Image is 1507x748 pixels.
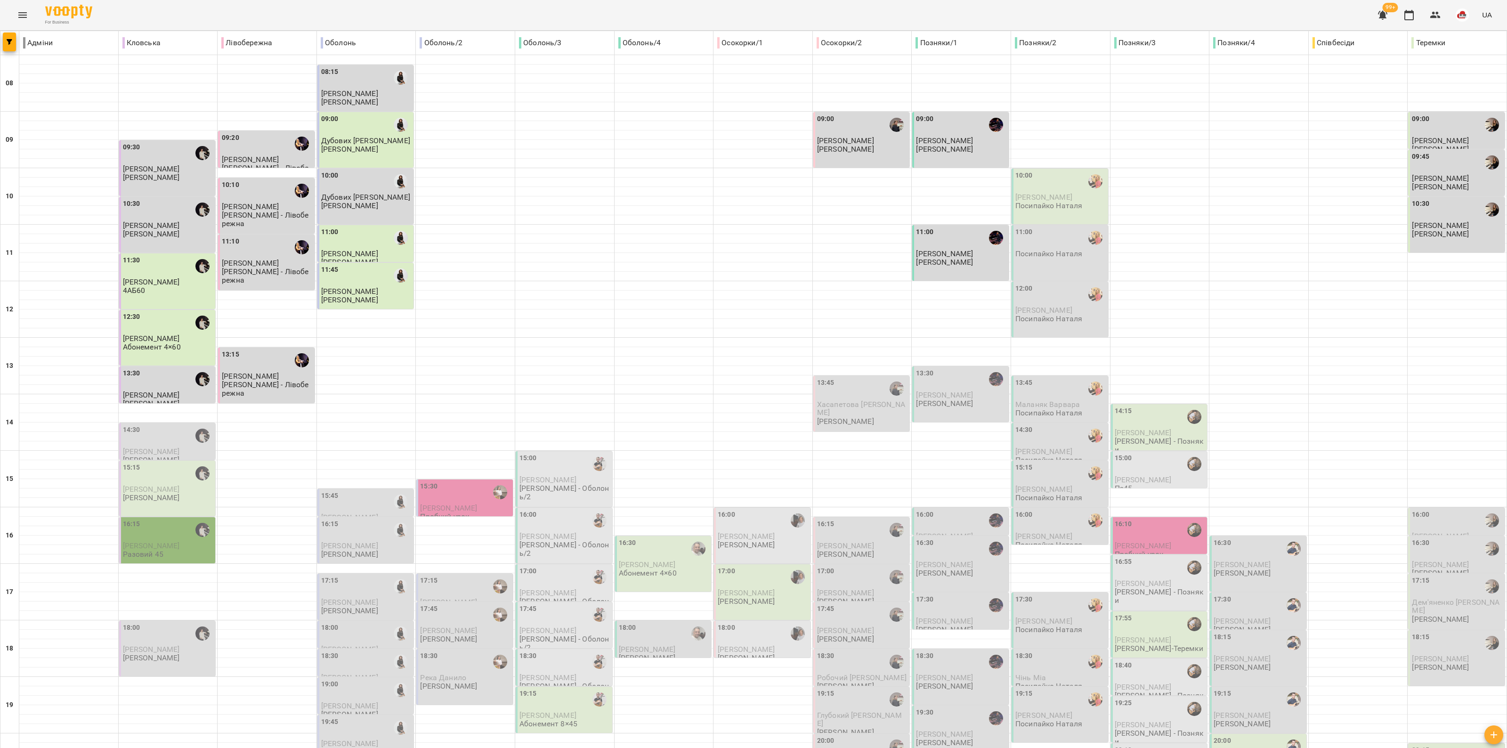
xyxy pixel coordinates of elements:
div: Тетяна КУРУЧ [890,118,904,132]
label: 10:30 [1412,199,1429,209]
label: 18:30 [1015,651,1033,661]
label: 18:15 [1214,632,1231,642]
div: Микита ГЛАЗУНОВ [592,457,607,471]
span: [PERSON_NAME] [916,390,973,399]
span: [PERSON_NAME] [222,202,279,211]
label: 13:30 [916,368,933,379]
div: Наталя ПОСИПАЙКО [1088,429,1102,443]
img: Анна ГОРБУЛІНА [195,626,210,641]
p: Посипайко Наталя [1015,494,1082,502]
img: Ольга ЕПОВА [1485,203,1499,217]
p: [PERSON_NAME] [1412,230,1469,238]
div: Ольга МОСКАЛЕНКО [295,353,309,367]
img: Микита ГЛАЗУНОВ [592,692,607,707]
label: 09:00 [1412,114,1429,124]
h6: 12 [6,304,13,315]
label: 09:00 [817,114,835,124]
p: Оболонь/2 [420,37,462,49]
p: [PERSON_NAME] - Оболонь/2 [519,484,610,501]
span: [PERSON_NAME] [222,155,279,164]
span: UA [1482,10,1492,20]
p: [PERSON_NAME] - Позняки [1115,437,1206,454]
p: Оболонь [321,37,356,49]
img: Ольга ЕПОВА [1485,542,1499,556]
label: 18:30 [916,651,933,661]
p: [PERSON_NAME] [817,417,874,425]
img: Ольга ЕПОВА [1485,118,1499,132]
img: Вікторія ТАРАБАН [493,655,507,669]
label: 14:30 [1015,425,1033,435]
label: 15:00 [519,453,537,463]
span: [PERSON_NAME] [123,390,180,399]
div: Ольга МОСКАЛЕНКО [295,184,309,198]
span: [PERSON_NAME] [817,136,874,145]
span: [PERSON_NAME] [519,475,576,484]
h6: 14 [6,417,13,428]
label: 16:00 [1015,510,1033,520]
span: [PERSON_NAME] [123,447,180,456]
p: [PERSON_NAME] [123,456,180,464]
img: Юлія КРАВЧЕНКО [989,513,1003,528]
img: Юлія КРАВЧЕНКО [989,711,1003,725]
label: 17:00 [718,566,735,577]
label: 19:30 [916,707,933,718]
img: Ольга МОСКАЛЕНКО [295,240,309,254]
span: [PERSON_NAME] [1015,485,1072,494]
div: Юлія КРАВЧЕНКО [989,372,1003,386]
img: Анна ГОРБУЛІНА [195,146,210,160]
img: Даниїл КАЛАШНИК [1187,702,1201,716]
img: Віктор АРТЕМЕНКО [1287,636,1301,650]
label: 16:15 [817,519,835,529]
label: 17:30 [1015,594,1033,605]
p: Позняки/2 [1015,37,1056,49]
img: Тетяна КУРУЧ [890,608,904,622]
img: Тетяна КУРУЧ [890,655,904,669]
img: Даниїл КАЛАШНИК [1187,410,1201,424]
label: 13:45 [1015,378,1033,388]
img: Микита ГЛАЗУНОВ [592,513,607,528]
div: Наталя ПОСИПАЙКО [1088,382,1102,396]
div: Вікторія ТАРАБАН [493,485,507,499]
label: 12:30 [123,312,140,322]
img: Людмила ЦВЄТКОВА [791,513,805,528]
img: Микита ГЛАЗУНОВ [592,570,607,584]
p: [PERSON_NAME] [321,258,378,266]
img: Вікторія ТАРАБАН [493,579,507,594]
label: 16:00 [718,510,735,520]
p: [PERSON_NAME] [321,98,378,106]
img: Тетяна КУРУЧ [890,692,904,707]
img: Любов ПУШНЯК [394,231,408,245]
label: 10:00 [1015,171,1033,181]
p: [PERSON_NAME] [817,145,874,153]
p: Абонемент 4×60 [123,343,181,351]
p: Адміни [23,37,53,49]
p: Осокорки/1 [717,37,763,49]
label: 20:00 [817,736,835,746]
img: Микита ГЛАЗУНОВ [592,608,607,622]
div: Наталя ПОСИПАЙКО [1088,231,1102,245]
span: [PERSON_NAME] [1412,174,1469,183]
div: Анна ГОРБУЛІНА [195,466,210,480]
label: 09:00 [916,114,933,124]
p: [PERSON_NAME] - Лівобережна [222,268,313,284]
span: [PERSON_NAME] [321,89,378,98]
p: Оболонь/3 [519,37,561,49]
h6: 08 [6,78,13,89]
span: Маланяк Варвара [1015,400,1080,409]
img: Анна ГОРБУЛІНА [195,259,210,273]
label: 11:00 [916,227,933,237]
label: 18:00 [321,623,339,633]
p: Посипайко Наталя [1015,250,1082,258]
img: Вікторія ТАРАБАН [493,608,507,622]
img: Юрій ГАЛІС [691,542,705,556]
label: 10:00 [321,171,339,181]
p: [PERSON_NAME] [123,230,180,238]
img: Даниїл КАЛАШНИК [1187,523,1201,537]
label: 14:15 [1115,406,1132,416]
img: Ольга ЕПОВА [1485,579,1499,594]
span: [PERSON_NAME] [123,277,180,286]
label: 17:45 [420,604,438,614]
span: For Business [45,19,92,25]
